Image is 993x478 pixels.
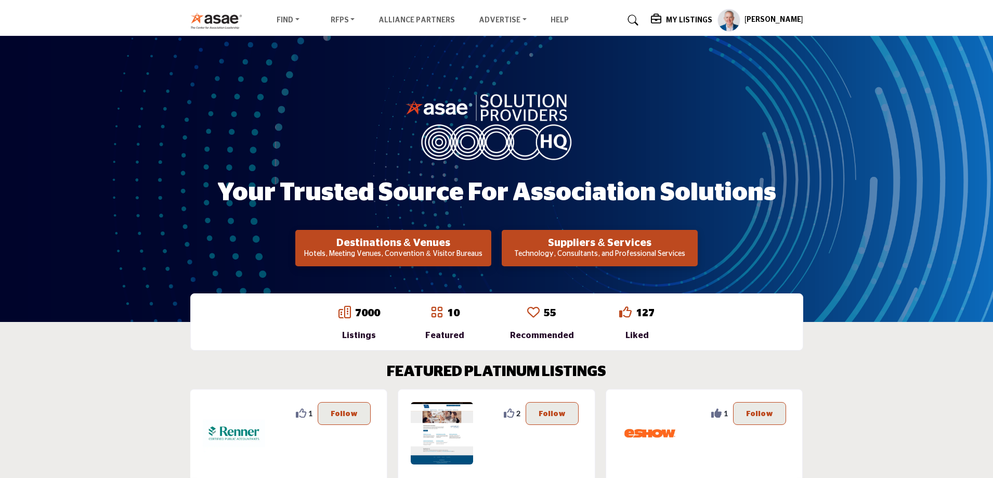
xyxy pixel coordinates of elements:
img: image [406,92,587,160]
a: Search [618,12,645,29]
h2: FEATURED PLATINUM LISTINGS [387,364,606,381]
button: Suppliers & Services Technology, Consultants, and Professional Services [502,230,698,266]
button: Follow [318,402,371,425]
a: 7000 [355,308,380,318]
button: Destinations & Venues Hotels, Meeting Venues, Convention & Visitor Bureaus [295,230,491,266]
h1: Your Trusted Source for Association Solutions [217,177,776,209]
div: My Listings [651,14,712,27]
button: Follow [733,402,786,425]
a: RFPs [323,13,362,28]
span: 2 [516,408,520,419]
div: Liked [619,329,655,342]
p: Follow [331,408,358,419]
h2: Suppliers & Services [505,237,695,249]
a: Go to Recommended [527,306,540,320]
p: Follow [746,408,773,419]
p: Follow [539,408,566,419]
i: Go to Liked [619,306,632,318]
div: Featured [425,329,464,342]
p: Technology, Consultants, and Professional Services [505,249,695,260]
div: Listings [338,329,380,342]
a: Help [551,17,569,24]
div: Recommended [510,329,574,342]
a: Advertise [472,13,534,28]
img: eShow [619,402,681,464]
a: 10 [447,308,460,318]
h2: Destinations & Venues [298,237,488,249]
span: 1 [724,408,728,419]
a: 127 [636,308,655,318]
button: Show hide supplier dropdown [717,9,740,32]
a: 55 [544,308,556,318]
h5: [PERSON_NAME] [744,15,803,25]
a: Go to Featured [430,306,443,320]
h5: My Listings [666,16,712,25]
a: Alliance Partners [378,17,455,24]
img: Site Logo [190,12,248,29]
button: Follow [526,402,579,425]
p: Hotels, Meeting Venues, Convention & Visitor Bureaus [298,249,488,260]
a: Find [269,13,307,28]
span: 1 [308,408,312,419]
img: Renner and Company CPA PC [203,402,265,464]
img: ASAE Business Solutions [411,402,473,464]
